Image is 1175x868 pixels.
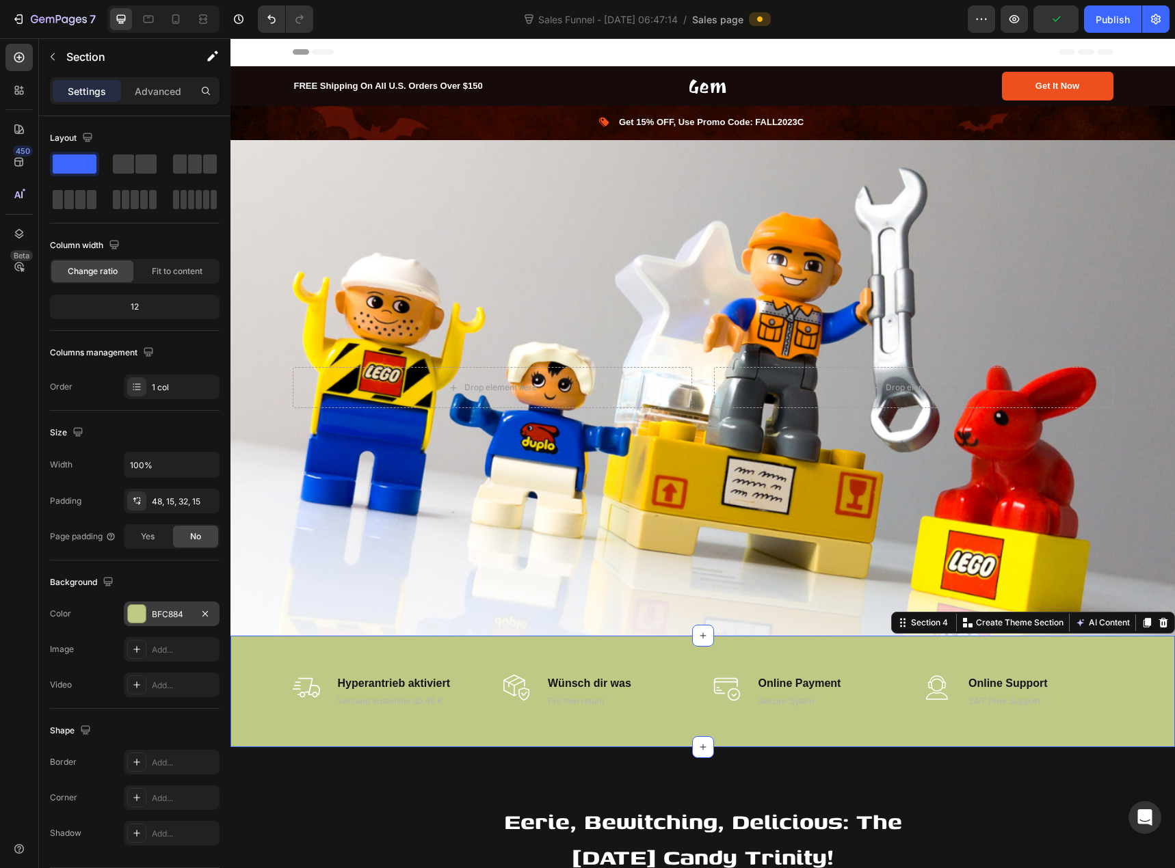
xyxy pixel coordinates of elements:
div: Add... [152,679,216,692]
div: Layout [50,129,96,148]
div: Rich Text Editor. Editing area: main [106,636,222,655]
img: gempages_586225068544099101-e7fcc6a2-c18b-4a50-9531-c3d7343671b7.svg [369,79,379,89]
div: Add... [152,828,216,840]
p: Wünsch dir was [317,637,401,653]
div: Rich Text Editor. Editing area: main [316,655,402,671]
div: Shadow [50,827,81,839]
div: Padding [50,495,81,507]
div: Rich Text Editor. Editing area: main [316,636,402,655]
button: 7 [5,5,102,33]
div: Border [50,756,77,768]
div: Color [50,608,71,620]
div: 1 col [152,381,216,394]
img: gempages_586225068544099101-651716d4-d7cb-4731-81d5-c93e863ab159.svg [459,40,496,55]
img: gempages_586225068544099101-78ab0cb5-4d36-4369-ad25-c4a8f2042fee.svg [483,636,510,663]
div: Beta [10,250,33,261]
p: 24/7 Free Support [738,656,817,670]
div: Open Intercom Messenger [1128,801,1161,834]
div: Drop element here [234,344,306,355]
p: 7 [90,11,96,27]
p: Advanced [135,84,181,98]
button: AI Content [842,576,902,593]
iframe: Design area [230,38,1175,868]
span: / [683,12,687,27]
span: Sales page [692,12,743,27]
div: Add... [152,792,216,804]
span: Sales Funnel - [DATE] 06:47:14 [536,12,681,27]
div: 48, 15, 32, 15 [152,496,216,508]
img: gempages_586225068544099101-ab189a6f-5ef0-4b21-8e69-7ec084c46003.svg [272,636,300,663]
p: Secure Sytem [528,656,611,670]
div: 450 [13,146,33,157]
div: Video [50,679,72,691]
p: Settings [68,84,106,98]
div: Add... [152,644,216,656]
button: Get It Now [771,33,883,62]
span: Fit to content [152,265,202,277]
div: Rich Text Editor. Editing area: main [106,655,222,671]
p: Create Theme Section [745,578,833,591]
div: Drop element here [655,344,728,355]
img: gempages_586225068544099101-1a146726-a475-4a15-911d-c124bfc74ecc.svg [693,636,720,663]
div: Page padding [50,530,116,543]
img: gempages_586225068544099101-f572eb46-4a8a-431a-9841-4d65519535f5.svg [62,636,90,663]
div: Column width [50,236,122,255]
p: Eerie, Bewitching, Delicious: The [DATE] Candy Trinity! [269,765,676,836]
div: Size [50,424,86,442]
div: Publish [1096,12,1130,27]
div: BFC884 [152,608,192,621]
p: Get 15% OFF, Use Promo Code: FALL2023C [388,77,575,91]
div: Columns management [50,344,157,362]
div: Get It Now [805,41,849,55]
div: Section 4 [678,578,720,591]
p: For free return [317,656,401,670]
input: Auto [124,452,219,477]
div: Undo/Redo [258,5,313,33]
button: Publish [1084,5,1141,33]
div: Image [50,643,74,655]
div: 12 [53,297,217,316]
span: Yes [141,530,155,543]
p: Online Payment [528,637,611,653]
span: Change ratio [68,265,118,277]
p: Versand kostenlos ab 49 € [107,656,220,670]
p: Hyperantrieb aktiviert [107,637,220,653]
p: Section [66,49,179,65]
p: Online Support [738,637,817,653]
span: No [190,530,201,543]
div: Width [50,459,72,471]
div: Add... [152,757,216,769]
div: Shape [50,722,94,740]
div: Order [50,381,72,393]
div: Background [50,573,116,592]
div: Corner [50,791,77,804]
